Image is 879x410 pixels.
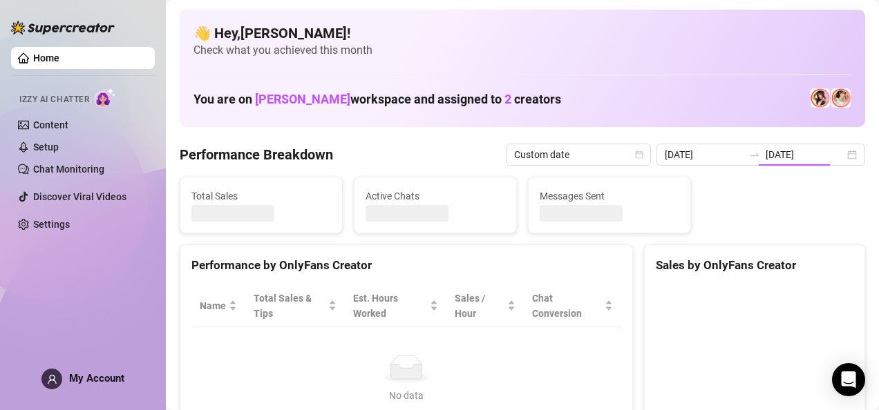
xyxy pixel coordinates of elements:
span: Chat Conversion [532,291,602,321]
span: My Account [69,372,124,384]
h4: 👋 Hey, [PERSON_NAME] ! [193,23,851,43]
a: Home [33,52,59,64]
input: End date [766,147,844,162]
input: Start date [665,147,744,162]
div: Performance by OnlyFans Creator [191,256,621,275]
img: 𝖍𝖔𝖑𝖑𝖞 [831,88,851,108]
a: Chat Monitoring [33,164,104,175]
span: Total Sales & Tips [254,291,325,321]
th: Chat Conversion [524,285,621,327]
img: logo-BBDzfeDw.svg [11,21,115,35]
a: Content [33,119,68,130]
h4: Performance Breakdown [180,145,333,164]
span: Messages Sent [540,188,679,204]
span: Name [200,298,226,313]
th: Name [191,285,245,327]
img: AI Chatter [95,88,116,108]
span: user [47,374,57,384]
span: Total Sales [191,188,331,204]
a: Settings [33,219,70,230]
img: Holly [811,88,830,108]
div: Open Intercom Messenger [832,363,865,396]
span: Sales / Hour [455,291,504,321]
a: Discover Viral Videos [33,191,126,202]
span: Izzy AI Chatter [19,93,89,106]
h1: You are on workspace and assigned to creators [193,92,561,107]
span: Active Chats [366,188,505,204]
span: Check what you achieved this month [193,43,851,58]
div: No data [205,388,607,403]
th: Total Sales & Tips [245,285,345,327]
th: Sales / Hour [446,285,524,327]
span: swap-right [749,149,760,160]
a: Setup [33,141,59,153]
span: Custom date [514,144,643,165]
div: Est. Hours Worked [353,291,427,321]
div: Sales by OnlyFans Creator [656,256,853,275]
span: calendar [635,150,643,159]
span: to [749,149,760,160]
span: [PERSON_NAME] [255,92,350,106]
span: 2 [504,92,511,106]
